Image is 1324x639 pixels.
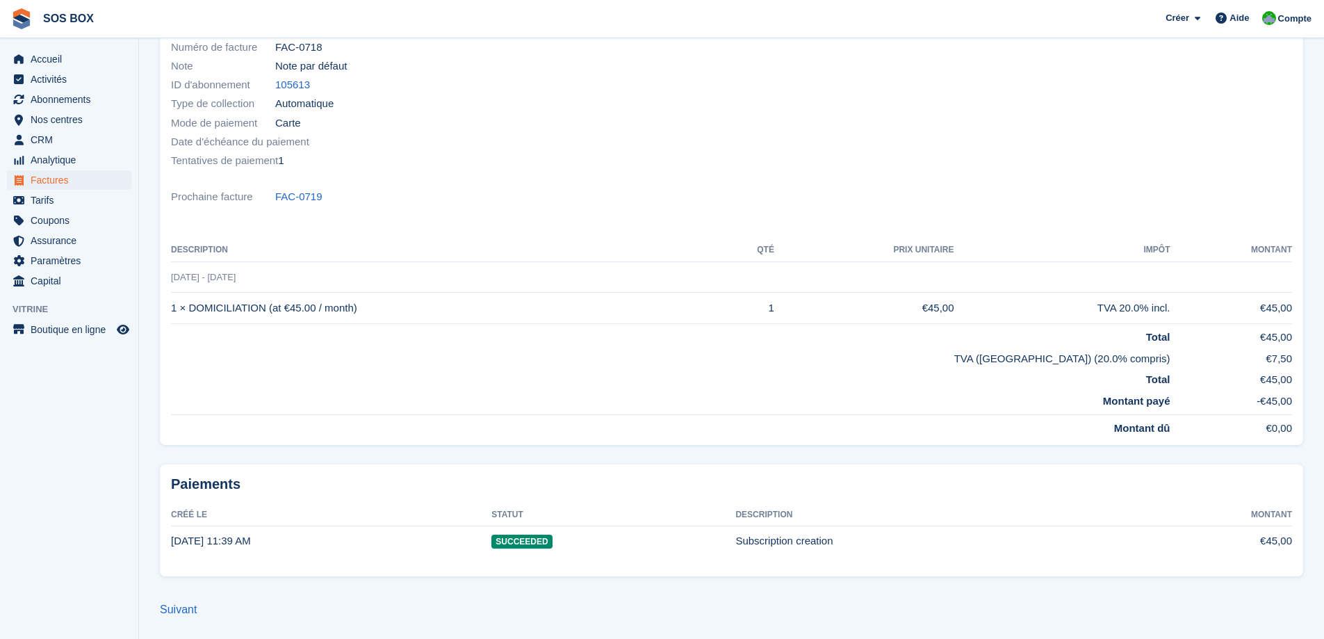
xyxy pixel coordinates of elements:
time: 2025-09-02 09:39:35 UTC [171,535,251,547]
span: Prochaine facture [171,189,275,205]
td: €45,00 [1170,366,1292,388]
span: Tentatives de paiement [171,153,278,169]
td: €45,00 [774,293,954,324]
span: Automatique [275,96,334,112]
th: Qté [724,239,774,261]
a: menu [7,170,131,190]
strong: Total [1146,331,1170,343]
a: menu [7,150,131,170]
span: Note [171,58,275,74]
a: 105613 [275,77,310,93]
a: menu [7,110,131,129]
div: TVA 20.0% incl. [954,300,1170,316]
a: menu [7,90,131,109]
strong: Montant payé [1103,395,1170,407]
th: Montant [1170,239,1292,261]
td: €0,00 [1170,415,1292,437]
a: menu [7,191,131,210]
span: FAC-0718 [275,40,322,56]
a: menu [7,49,131,69]
img: Fabrice [1262,11,1276,25]
th: Description [735,504,1127,526]
td: €45,00 [1170,324,1292,346]
span: [DATE] - [DATE] [171,272,236,282]
a: menu [7,130,131,149]
a: Suivant [160,604,197,615]
h2: Paiements [171,476,1292,493]
a: menu [7,251,131,270]
th: Impôt [954,239,1170,261]
span: 1 [278,153,284,169]
span: Coupons [31,211,114,230]
td: €45,00 [1127,526,1292,556]
th: Créé le [171,504,491,526]
span: Mode de paiement [171,115,275,131]
span: Tarifs [31,191,114,210]
span: Type de collection [171,96,275,112]
td: 1 × DOMICILIATION (at €45.00 / month) [171,293,724,324]
span: Numéro de facture [171,40,275,56]
a: menu [7,70,131,89]
span: ID d'abonnement [171,77,275,93]
td: -€45,00 [1170,388,1292,415]
img: stora-icon-8386f47178a22dfd0bd8f6a31ec36ba5ce8667c1dd55bd0f319d3a0aa187defe.svg [11,8,32,29]
span: Accueil [31,49,114,69]
span: Créer [1166,11,1189,25]
span: Assurance [31,231,114,250]
td: TVA ([GEOGRAPHIC_DATA]) (20.0% compris) [171,346,1170,367]
span: Note par défaut [275,58,347,74]
span: Succeeded [491,535,552,549]
a: SOS BOX [38,7,99,30]
a: FAC-0719 [275,189,322,205]
strong: Montant dû [1114,422,1170,434]
span: Aide [1229,11,1249,25]
span: Abonnements [31,90,114,109]
th: Statut [491,504,735,526]
th: Montant [1127,504,1292,526]
a: menu [7,231,131,250]
a: menu [7,320,131,339]
th: Prix unitaire [774,239,954,261]
span: Date d'échéance du paiement [171,134,309,150]
span: Nos centres [31,110,114,129]
strong: Total [1146,373,1170,385]
span: Carte [275,115,301,131]
span: Vitrine [13,302,138,316]
td: Subscription creation [735,526,1127,556]
a: menu [7,271,131,291]
a: menu [7,211,131,230]
th: Description [171,239,724,261]
span: Capital [31,271,114,291]
td: €45,00 [1170,293,1292,324]
span: Analytique [31,150,114,170]
td: €7,50 [1170,346,1292,367]
td: 1 [724,293,774,324]
span: Paramètres [31,251,114,270]
span: Activités [31,70,114,89]
span: Factures [31,170,114,190]
span: Boutique en ligne [31,320,114,339]
span: Compte [1278,12,1311,26]
span: CRM [31,130,114,149]
a: Boutique d'aperçu [115,321,131,338]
